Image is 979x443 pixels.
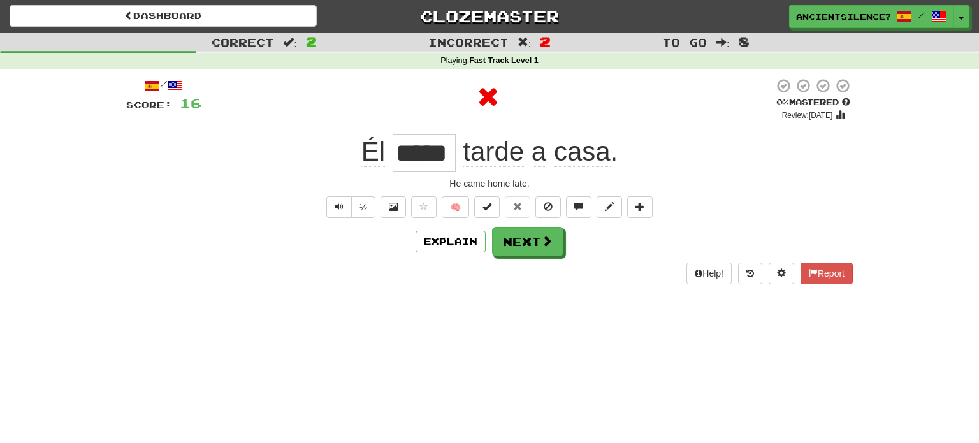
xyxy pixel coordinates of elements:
[738,263,762,284] button: Round history (alt+y)
[801,263,853,284] button: Report
[566,196,591,218] button: Discuss sentence (alt+u)
[782,111,833,120] small: Review: [DATE]
[492,227,563,256] button: Next
[918,10,925,19] span: /
[597,196,622,218] button: Edit sentence (alt+d)
[739,34,750,49] span: 8
[428,36,509,48] span: Incorrect
[126,78,201,94] div: /
[789,5,954,28] a: AncientSilence7287 /
[336,5,643,27] a: Clozemaster
[535,196,561,218] button: Ignore sentence (alt+i)
[627,196,653,218] button: Add to collection (alt+a)
[540,34,551,49] span: 2
[10,5,317,27] a: Dashboard
[283,37,297,48] span: :
[126,177,853,190] div: He came home late.
[463,136,524,167] span: tarde
[554,136,611,167] span: casa
[324,196,375,218] div: Text-to-speech controls
[774,97,853,108] div: Mastered
[326,196,352,218] button: Play sentence audio (ctl+space)
[212,36,274,48] span: Correct
[716,37,730,48] span: :
[442,196,469,218] button: 🧠
[456,136,618,167] span: .
[411,196,437,218] button: Favorite sentence (alt+f)
[126,99,172,110] span: Score:
[361,136,385,167] span: Él
[662,36,707,48] span: To go
[416,231,486,252] button: Explain
[474,196,500,218] button: Set this sentence to 100% Mastered (alt+m)
[532,136,546,167] span: a
[180,95,201,111] span: 16
[796,11,890,22] span: AncientSilence7287
[469,56,539,65] strong: Fast Track Level 1
[306,34,317,49] span: 2
[351,196,375,218] button: ½
[776,97,789,107] span: 0 %
[505,196,530,218] button: Reset to 0% Mastered (alt+r)
[381,196,406,218] button: Show image (alt+x)
[518,37,532,48] span: :
[686,263,732,284] button: Help!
